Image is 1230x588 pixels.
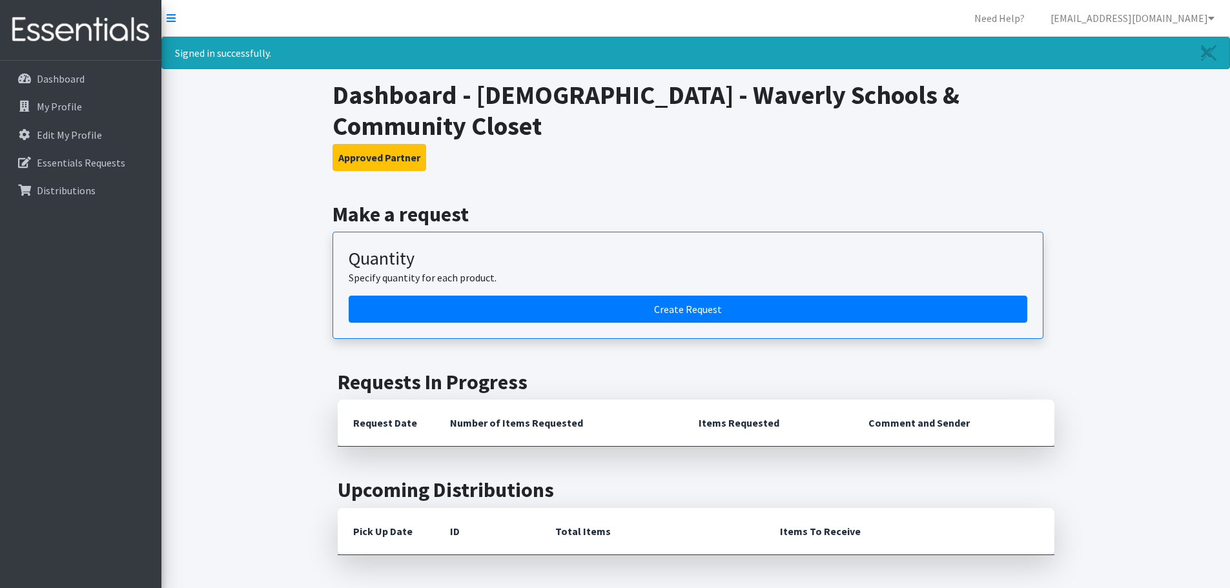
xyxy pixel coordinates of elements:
[540,508,764,555] th: Total Items
[1188,37,1229,68] a: Close
[764,508,1054,555] th: Items To Receive
[435,400,684,447] th: Number of Items Requested
[349,296,1027,323] a: Create a request by quantity
[333,79,1059,141] h1: Dashboard - [DEMOGRAPHIC_DATA] - Waverly Schools & Community Closet
[5,8,156,52] img: HumanEssentials
[37,184,96,197] p: Distributions
[5,94,156,119] a: My Profile
[37,72,85,85] p: Dashboard
[338,400,435,447] th: Request Date
[338,370,1054,394] h2: Requests In Progress
[5,66,156,92] a: Dashboard
[349,270,1027,285] p: Specify quantity for each product.
[435,508,540,555] th: ID
[338,508,435,555] th: Pick Up Date
[37,128,102,141] p: Edit My Profile
[333,202,1059,227] h2: Make a request
[37,100,82,113] p: My Profile
[964,5,1035,31] a: Need Help?
[5,122,156,148] a: Edit My Profile
[37,156,125,169] p: Essentials Requests
[683,400,853,447] th: Items Requested
[333,144,426,171] button: Approved Partner
[338,478,1054,502] h2: Upcoming Distributions
[1040,5,1225,31] a: [EMAIL_ADDRESS][DOMAIN_NAME]
[5,150,156,176] a: Essentials Requests
[5,177,156,203] a: Distributions
[161,37,1230,69] div: Signed in successfully.
[349,248,1027,270] h3: Quantity
[853,400,1054,447] th: Comment and Sender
